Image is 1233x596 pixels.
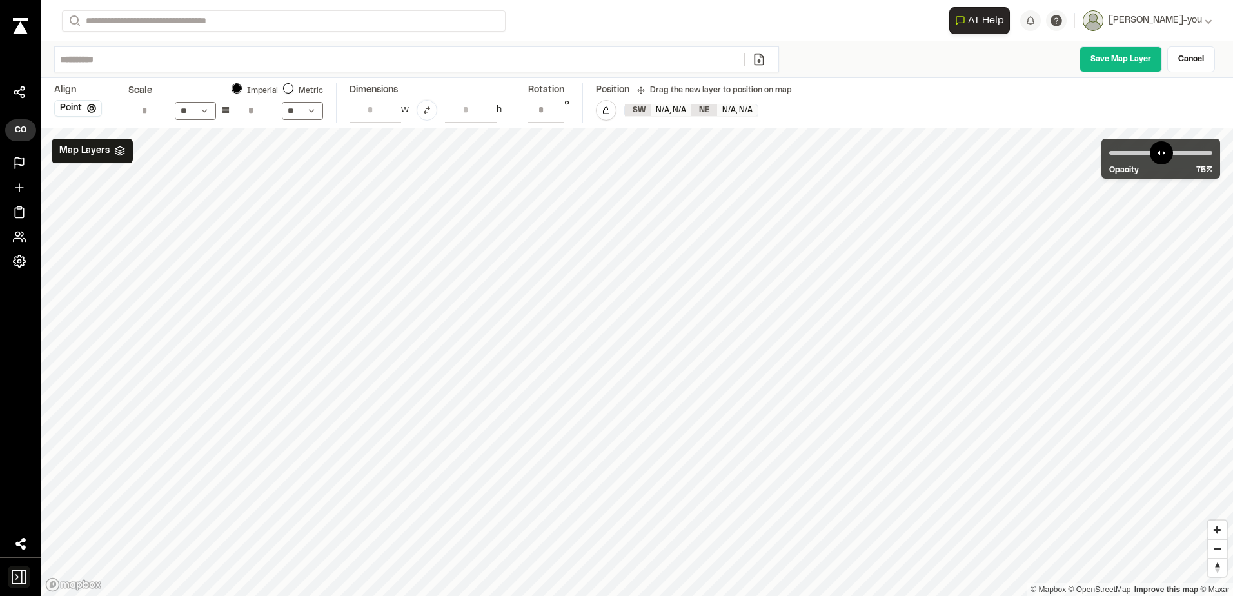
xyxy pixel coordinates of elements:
button: Zoom out [1208,539,1227,558]
a: OpenStreetMap [1069,585,1131,594]
select: From unit [282,102,323,120]
button: Reset bearing to north [1208,558,1227,577]
span: AI Help [968,13,1004,28]
div: SW [625,104,651,116]
a: Shares [13,86,28,99]
div: Align [54,83,102,97]
a: Reports [13,206,28,219]
button: Search [62,10,85,32]
div: Open AI Assistant [949,7,1015,34]
canvas: Map [41,128,1233,596]
button: [PERSON_NAME]-you [1083,10,1212,31]
div: N/A , N/A [717,104,758,116]
button: Point [54,100,102,117]
div: = [221,101,230,121]
div: ° [564,97,569,123]
a: Settings [13,255,28,268]
label: Imperial [247,88,278,94]
div: w [401,103,409,117]
a: Team [13,230,28,243]
div: Rotation [528,83,569,97]
img: User [1083,10,1103,31]
a: Mapbox logo [45,577,102,592]
span: 75 % [1196,164,1212,176]
div: NE [691,104,717,116]
div: Drag the new layer to position on map [637,84,792,96]
a: New Project [13,181,28,194]
span: [PERSON_NAME]-you [1109,14,1202,28]
label: Metric [299,88,323,94]
a: Add/Change File [744,53,773,66]
div: Scale [128,84,152,98]
img: icon-white-rebrand.svg [13,18,28,34]
select: To unit [175,102,216,120]
button: Zoom in [1208,521,1227,539]
h3: CO [13,124,28,136]
div: N/A , N/A [651,104,691,116]
span: Map Layers [59,144,110,158]
a: Save Map Layer [1080,46,1162,72]
a: Cancel [1167,46,1215,72]
a: Mapbox [1031,585,1066,594]
button: Open AI Assistant [949,7,1010,34]
div: h [497,103,502,117]
div: Dimensions [350,83,502,97]
span: Zoom out [1208,540,1227,558]
a: Map feedback [1134,585,1198,594]
span: Opacity [1109,164,1139,176]
a: Projects [13,157,28,170]
button: Lock Map Layer Position [596,100,616,121]
div: Position [596,83,629,97]
a: Maxar [1200,585,1230,594]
